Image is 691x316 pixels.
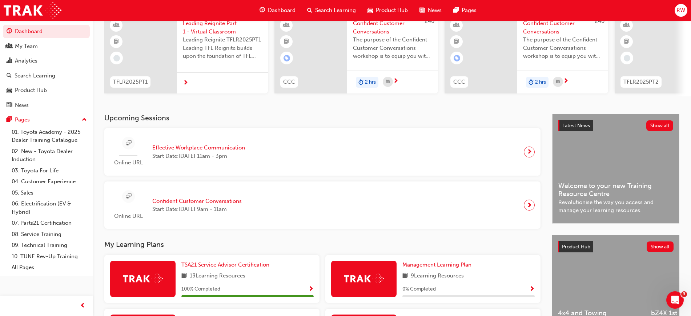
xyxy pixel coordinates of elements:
span: Pages [462,6,477,15]
span: learningResourceType_INSTRUCTOR_LED-icon [114,21,119,30]
span: calendar-icon [556,77,560,87]
span: 240 [425,18,434,24]
span: Management Learning Plan [402,261,471,268]
a: Analytics [3,54,90,68]
a: 03. Toyota For Life [9,165,90,176]
a: Search Learning [3,69,90,83]
span: search-icon [307,6,312,15]
span: 240 [595,18,604,24]
a: 08. Service Training [9,229,90,240]
a: Latest NewsShow all [558,120,673,132]
span: CCC [453,78,465,86]
span: 2 hrs [535,78,546,87]
span: learningResourceType_INSTRUCTOR_LED-icon [454,21,459,30]
span: Confident Customer Conversations [523,19,602,36]
span: Search Learning [315,6,356,15]
span: TFLR2025PT2 [623,78,659,86]
span: 3 [681,291,687,297]
div: Product Hub [15,86,47,95]
span: 2 hrs [365,78,376,87]
span: learningRecordVerb_ENROLL-icon [284,55,290,61]
button: Pages [3,113,90,127]
span: 13 Learning Resources [190,272,245,281]
span: prev-icon [80,301,85,311]
a: 05. Sales [9,187,90,199]
a: TSA21 Service Advisor Certification [181,261,272,269]
span: Latest News [562,123,590,129]
span: duration-icon [529,77,534,87]
span: Product Hub [562,244,590,250]
span: Confident Customer Conversations [353,19,432,36]
span: Online URL [110,159,146,167]
a: Trak [4,2,61,19]
iframe: Intercom live chat [666,291,684,309]
a: Product Hub [3,84,90,97]
button: DashboardMy TeamAnalyticsSearch LearningProduct HubNews [3,23,90,113]
a: Latest NewsShow allWelcome to your new Training Resource CentreRevolutionise the way you access a... [552,114,679,224]
span: The purpose of the Confident Customer Conversations workshop is to equip you with tools to commun... [523,36,602,60]
a: 04. Customer Experience [9,176,90,187]
a: 240CCCConfident Customer ConversationsThe purpose of the Confident Customer Conversations worksho... [274,13,438,93]
span: news-icon [419,6,425,15]
span: calendar-icon [386,77,390,87]
span: learningResourceType_INSTRUCTOR_LED-icon [624,21,629,30]
span: guage-icon [260,6,265,15]
span: pages-icon [453,6,459,15]
button: RW [675,4,687,17]
div: Search Learning [15,72,55,80]
span: duration-icon [358,77,363,87]
span: The purpose of the Confident Customer Conversations workshop is to equip you with tools to commun... [353,36,432,60]
span: Product Hub [376,6,408,15]
span: Start Date: [DATE] 11am - 3pm [152,152,245,160]
a: Dashboard [3,25,90,38]
span: Leading Reignite TFLR2025PT1 Leading TFL Reignite builds upon the foundation of TFL Reignite, rea... [183,36,262,60]
div: Analytics [15,57,37,65]
a: 09. Technical Training [9,240,90,251]
span: sessionType_ONLINE_URL-icon [126,139,131,148]
a: Management Learning Plan [402,261,474,269]
h3: My Learning Plans [104,240,541,249]
span: booktick-icon [284,37,289,47]
span: next-icon [527,147,532,157]
span: chart-icon [7,58,12,64]
span: 100 % Completed [181,285,220,293]
span: Dashboard [268,6,296,15]
span: booktick-icon [454,37,459,47]
span: News [428,6,442,15]
span: Start Date: [DATE] 9am - 11am [152,205,242,213]
span: learningRecordVerb_NONE-icon [624,55,630,61]
button: Show all [646,120,674,131]
span: up-icon [82,115,87,125]
a: Online URLConfident Customer ConversationsStart Date:[DATE] 9am - 11am [110,187,535,223]
span: learningRecordVerb_ENROLL-icon [454,55,460,61]
span: Show Progress [308,286,314,293]
div: Pages [15,116,30,124]
span: Welcome to your new Training Resource Centre [558,182,673,198]
a: News [3,99,90,112]
span: Confident Customer Conversations [152,197,242,205]
span: people-icon [7,43,12,50]
a: TFLR2025PT1Leading Reignite Part 1 - Virtual ClassroomLeading Reignite TFLR2025PT1 Leading TFL Re... [104,13,268,93]
span: car-icon [367,6,373,15]
span: 9 Learning Resources [411,272,464,281]
span: Show Progress [529,286,535,293]
span: book-icon [181,272,187,281]
span: pages-icon [7,117,12,123]
span: next-icon [183,80,188,87]
button: Show Progress [308,285,314,294]
button: Show Progress [529,285,535,294]
a: pages-iconPages [447,3,482,18]
a: car-iconProduct Hub [362,3,414,18]
div: News [15,101,29,109]
div: My Team [15,42,38,51]
a: 01. Toyota Academy - 2025 Dealer Training Catalogue [9,127,90,146]
span: 0 % Completed [402,285,436,293]
span: TSA21 Service Advisor Certification [181,261,269,268]
span: CCC [283,78,295,86]
a: 06. Electrification (EV & Hybrid) [9,198,90,217]
span: Online URL [110,212,146,220]
span: search-icon [7,73,12,79]
a: 02. New - Toyota Dealer Induction [9,146,90,165]
span: next-icon [527,200,532,210]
